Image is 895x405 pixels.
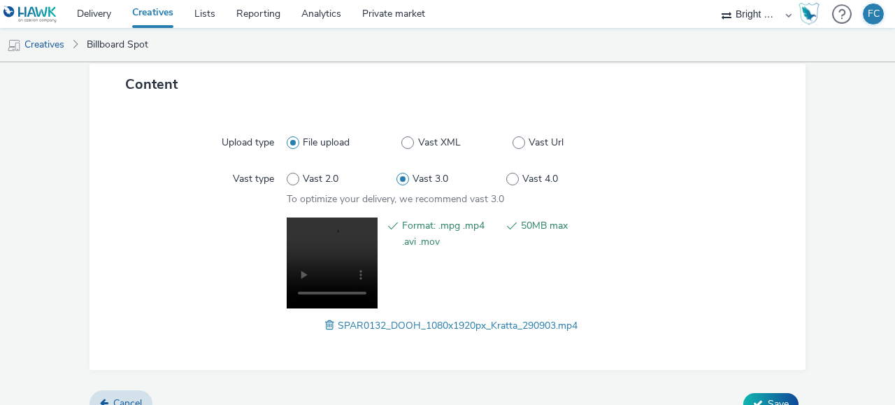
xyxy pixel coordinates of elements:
span: Vast 2.0 [303,172,338,186]
div: FC [868,3,880,24]
span: File upload [303,136,350,150]
a: Billboard Spot [80,28,155,62]
label: Upload type [216,130,280,150]
span: To optimize your delivery, we recommend vast 3.0 [287,192,504,206]
img: undefined Logo [3,6,57,23]
span: Vast Url [529,136,564,150]
span: Vast 4.0 [522,172,558,186]
img: mobile [7,38,21,52]
span: Content [125,75,178,94]
label: Vast type [227,166,280,186]
span: Vast 3.0 [413,172,448,186]
span: SPAR0132_DOOH_1080x1920px_Kratta_290903.mp4 [338,319,578,332]
span: Format: .mpg .mp4 .avi .mov [402,218,497,250]
img: Hawk Academy [799,3,819,25]
span: Vast XML [418,136,461,150]
a: Hawk Academy [799,3,825,25]
span: 50MB max [521,218,616,250]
